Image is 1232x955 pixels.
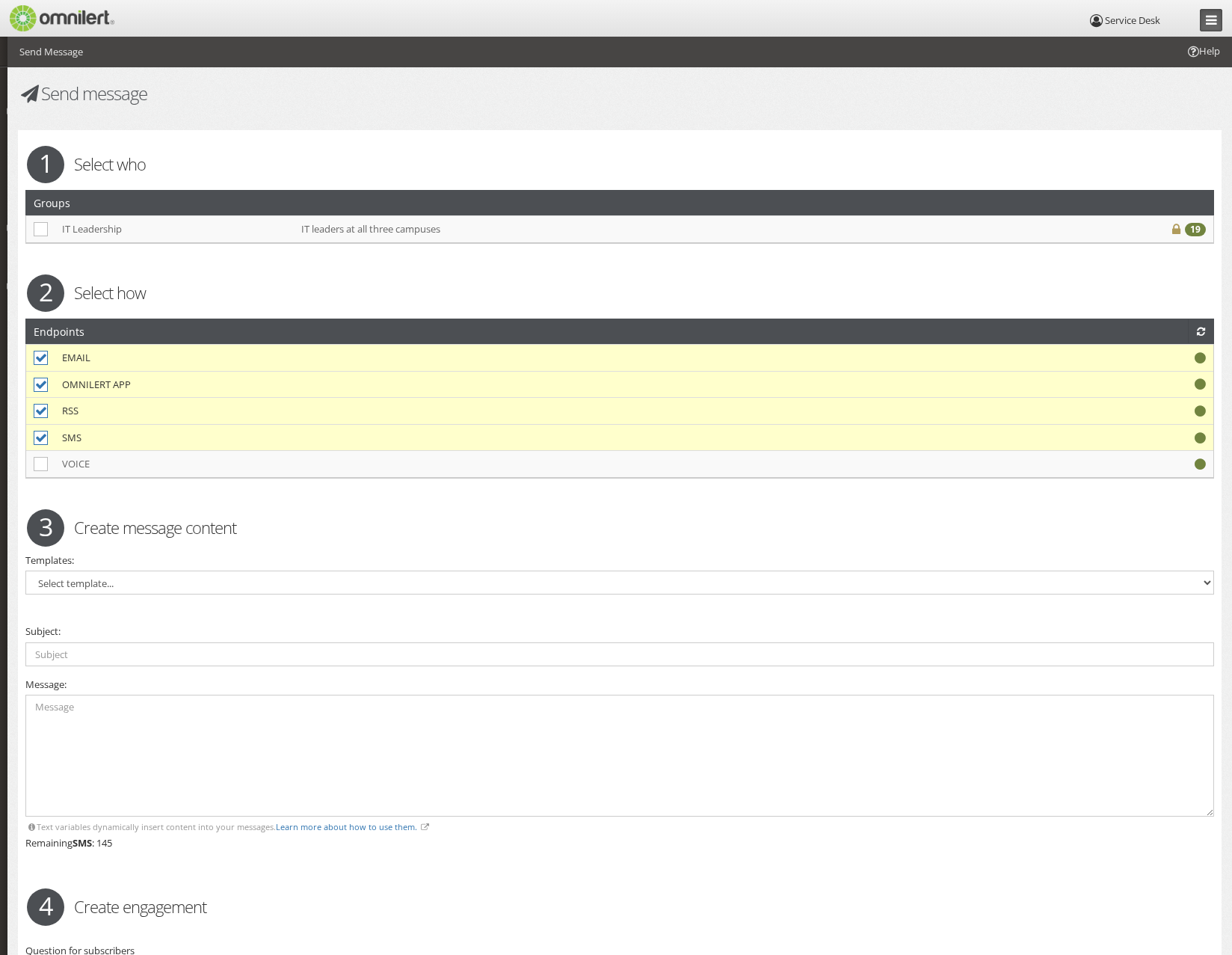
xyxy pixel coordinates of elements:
[16,516,1224,538] h2: Create message content
[1200,9,1222,31] a: Collapse Menu
[1195,406,1206,416] i: Working properly.
[1195,459,1206,469] i: Working properly.
[276,821,417,832] a: Learn more about how to use them.
[34,10,64,24] span: Help
[73,836,92,850] strong: SMS
[55,371,937,398] td: OMNILERT APP
[1195,433,1206,443] i: Working properly.
[16,281,1224,304] h2: Select how
[16,153,1224,175] h2: Select who
[34,191,70,215] h2: Groups
[25,553,74,568] label: Templates:
[25,821,1214,832] div: Text variables dynamically insert content into your messages.
[25,678,67,692] label: Message:
[27,888,64,926] span: 4
[25,836,94,850] span: Remaining :
[1105,13,1160,27] span: Service Desk
[27,274,64,312] span: 2
[27,509,64,547] span: 3
[18,84,610,103] h1: Send message
[1195,379,1206,389] i: Working properly.
[55,424,937,451] td: SMS
[19,45,83,59] li: Send Message
[1186,44,1220,58] span: Help
[55,398,937,425] td: RSS
[96,836,112,850] span: 145
[55,344,937,371] td: EMAIL
[1185,223,1206,236] div: 19
[55,451,937,477] td: VOICE
[25,642,1214,666] input: Subject
[1195,353,1206,363] i: Working properly.
[16,895,1224,918] h2: Create engagement
[55,215,294,242] td: IT Leadership
[7,5,114,31] img: Omnilert
[27,146,64,183] span: 1
[34,319,84,343] h2: Endpoints
[1172,224,1180,234] i: Private
[294,215,1086,242] td: IT leaders at all three campuses
[25,624,61,639] label: Subject:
